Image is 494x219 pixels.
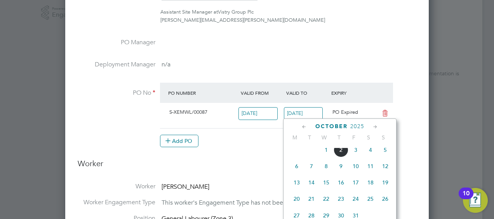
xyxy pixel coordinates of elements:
span: 19 [378,175,393,190]
span: 3 [348,143,363,157]
button: Add PO [160,135,198,147]
span: 25 [363,191,378,206]
span: 7 [304,159,319,174]
span: 20 [289,191,304,206]
span: Assistant Site Manager at [160,9,218,15]
span: October [315,123,348,130]
label: PO No [78,89,155,97]
span: 9 [334,159,348,174]
span: W [317,134,332,141]
span: 15 [319,175,334,190]
input: Select one [284,107,323,120]
span: 4 [363,143,378,157]
div: Valid To [284,86,330,100]
span: 24 [348,191,363,206]
span: S [376,134,391,141]
span: 6 [289,159,304,174]
span: 10 [348,159,363,174]
span: 26 [378,191,393,206]
span: 13 [289,175,304,190]
label: Worker [78,182,155,191]
span: 1 [319,143,334,157]
span: M [287,134,302,141]
label: Worker Engagement Type [78,198,155,207]
span: 18 [363,175,378,190]
span: 2 [334,143,348,157]
span: 11 [363,159,378,174]
span: 5 [378,143,393,157]
span: 17 [348,175,363,190]
input: Select one [238,107,278,120]
button: Open Resource Center, 10 new notifications [463,188,488,213]
span: 22 [319,191,334,206]
span: n/a [162,61,170,68]
span: [PERSON_NAME][EMAIL_ADDRESS][PERSON_NAME][DOMAIN_NAME] [160,17,325,23]
span: T [302,134,317,141]
div: Expiry [329,86,375,100]
span: 21 [304,191,319,206]
span: Vistry Group Plc [218,9,254,15]
span: PO Expired [332,109,358,115]
label: Deployment Manager [78,61,155,69]
span: 8 [319,159,334,174]
span: F [346,134,361,141]
span: S [361,134,376,141]
span: 2025 [350,123,364,130]
label: PO Manager [78,38,155,47]
div: Valid From [239,86,284,100]
div: PO Number [166,86,239,100]
span: 23 [334,191,348,206]
h3: Worker [78,158,416,175]
span: S-XEMWL/00087 [169,109,207,115]
span: 16 [334,175,348,190]
div: 10 [463,193,470,203]
span: 14 [304,175,319,190]
span: T [332,134,346,141]
span: This worker's Engagement Type has not been registered by its Agency. [162,199,357,207]
span: 12 [378,159,393,174]
span: [PERSON_NAME] [162,183,209,191]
